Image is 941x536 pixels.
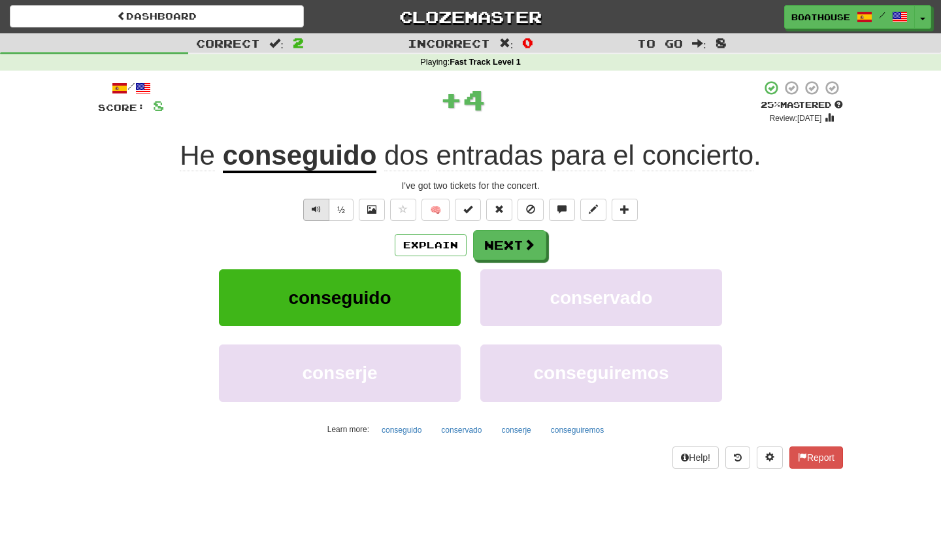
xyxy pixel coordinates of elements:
[518,199,544,221] button: Ignore sentence (alt+i)
[879,10,885,20] span: /
[223,140,377,173] u: conseguido
[463,83,486,116] span: 4
[716,35,727,50] span: 8
[480,269,722,326] button: conservado
[486,199,512,221] button: Reset to 0% Mastered (alt+r)
[395,234,467,256] button: Explain
[534,363,669,383] span: conseguiremos
[473,230,546,260] button: Next
[480,344,722,401] button: conseguiremos
[791,11,850,23] span: boathouse
[725,446,750,469] button: Round history (alt+y)
[390,199,416,221] button: Favorite sentence (alt+f)
[789,446,843,469] button: Report
[359,199,385,221] button: Show image (alt+x)
[269,38,284,49] span: :
[302,363,377,383] span: conserje
[784,5,915,29] a: boathouse /
[98,102,145,113] span: Score:
[450,58,521,67] strong: Fast Track Level 1
[551,140,606,171] span: para
[494,420,538,440] button: conserje
[293,35,304,50] span: 2
[153,97,164,114] span: 8
[550,288,652,308] span: conservado
[434,420,489,440] button: conservado
[180,140,215,171] span: He
[98,179,843,192] div: I've got two tickets for the concert.
[374,420,429,440] button: conseguido
[642,140,753,171] span: concierto
[436,140,542,171] span: entradas
[10,5,304,27] a: Dashboard
[376,140,761,171] span: .
[421,199,450,221] button: 🧠
[440,80,463,119] span: +
[196,37,260,50] span: Correct
[219,344,461,401] button: conserje
[549,199,575,221] button: Discuss sentence (alt+u)
[98,80,164,96] div: /
[303,199,329,221] button: Play sentence audio (ctl+space)
[323,5,618,28] a: Clozemaster
[637,37,683,50] span: To go
[761,99,780,110] span: 25 %
[301,199,354,221] div: Text-to-speech controls
[219,269,461,326] button: conseguido
[522,35,533,50] span: 0
[544,420,611,440] button: conseguiremos
[770,114,822,123] small: Review: [DATE]
[613,140,635,171] span: el
[408,37,490,50] span: Incorrect
[327,425,369,434] small: Learn more:
[761,99,843,111] div: Mastered
[499,38,514,49] span: :
[288,288,391,308] span: conseguido
[329,199,354,221] button: ½
[455,199,481,221] button: Set this sentence to 100% Mastered (alt+m)
[672,446,719,469] button: Help!
[384,140,429,171] span: dos
[612,199,638,221] button: Add to collection (alt+a)
[580,199,606,221] button: Edit sentence (alt+d)
[692,38,706,49] span: :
